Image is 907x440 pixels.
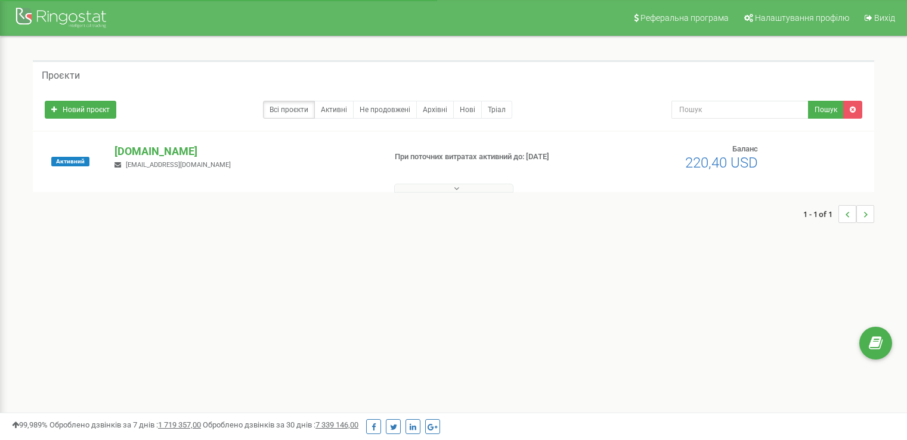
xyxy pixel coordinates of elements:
a: Нові [453,101,482,119]
a: Тріал [481,101,512,119]
a: Архівні [416,101,454,119]
span: Налаштування профілю [755,13,849,23]
span: 99,989% [12,420,48,429]
u: 7 339 146,00 [315,420,358,429]
a: Активні [314,101,354,119]
span: Вихід [874,13,895,23]
span: [EMAIL_ADDRESS][DOMAIN_NAME] [126,161,231,169]
span: Активний [51,157,89,166]
span: Баланс [732,144,758,153]
u: 1 719 357,00 [158,420,201,429]
span: 220,40 USD [685,154,758,171]
span: Реферальна програма [640,13,729,23]
p: [DOMAIN_NAME] [114,144,375,159]
h5: Проєкти [42,70,80,81]
p: При поточних витратах активний до: [DATE] [395,151,586,163]
a: Всі проєкти [263,101,315,119]
button: Пошук [808,101,844,119]
span: Оброблено дзвінків за 30 днів : [203,420,358,429]
a: Не продовжені [353,101,417,119]
span: 1 - 1 of 1 [803,205,838,223]
span: Оброблено дзвінків за 7 днів : [49,420,201,429]
input: Пошук [671,101,809,119]
a: Новий проєкт [45,101,116,119]
nav: ... [803,193,874,235]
